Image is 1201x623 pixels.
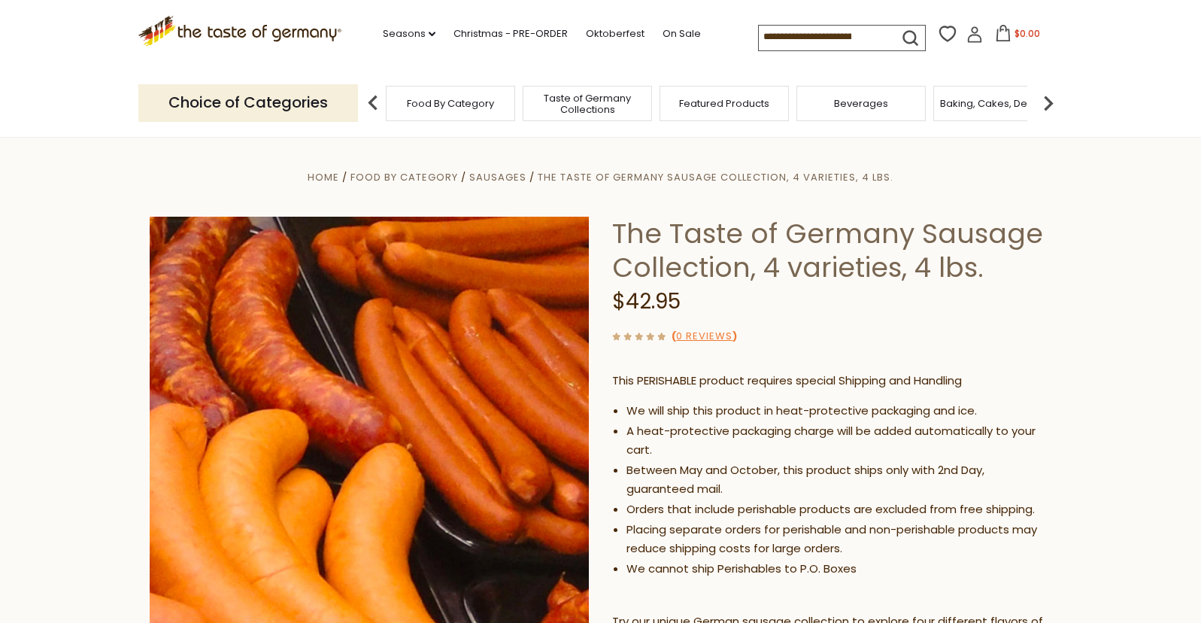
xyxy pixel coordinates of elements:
[527,93,648,115] a: Taste of Germany Collections
[672,329,737,343] span: ( )
[538,170,893,184] a: The Taste of Germany Sausage Collection, 4 varieties, 4 lbs.
[138,84,358,121] p: Choice of Categories
[626,500,1052,519] li: Orders that include perishable products are excluded from free shipping.
[1033,88,1063,118] img: next arrow
[663,26,701,42] a: On Sale
[940,98,1057,109] a: Baking, Cakes, Desserts
[469,170,526,184] a: Sausages
[308,170,339,184] a: Home
[350,170,458,184] a: Food By Category
[626,422,1052,460] li: A heat-protective packaging charge will be added automatically to your cart.
[679,98,769,109] a: Featured Products
[586,26,644,42] a: Oktoberfest
[612,287,681,316] span: $42.95
[453,26,568,42] a: Christmas - PRE-ORDER
[626,521,1052,558] li: Placing separate orders for perishable and non-perishable products may reduce shipping costs for ...
[834,98,888,109] a: Beverages
[626,402,1052,421] li: We will ship this product in heat-protective packaging and ice.
[358,88,388,118] img: previous arrow
[626,560,1052,579] li: We cannot ship Perishables to P.O. Boxes
[612,372,1052,391] p: This PERISHABLE product requires special Shipping and Handling
[676,329,732,345] a: 0 Reviews
[383,26,435,42] a: Seasons
[407,98,494,109] a: Food By Category
[1014,27,1040,40] span: $0.00
[986,25,1050,47] button: $0.00
[626,461,1052,499] li: Between May and October, this product ships only with 2nd Day, guaranteed mail.
[612,217,1052,284] h1: The Taste of Germany Sausage Collection, 4 varieties, 4 lbs.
